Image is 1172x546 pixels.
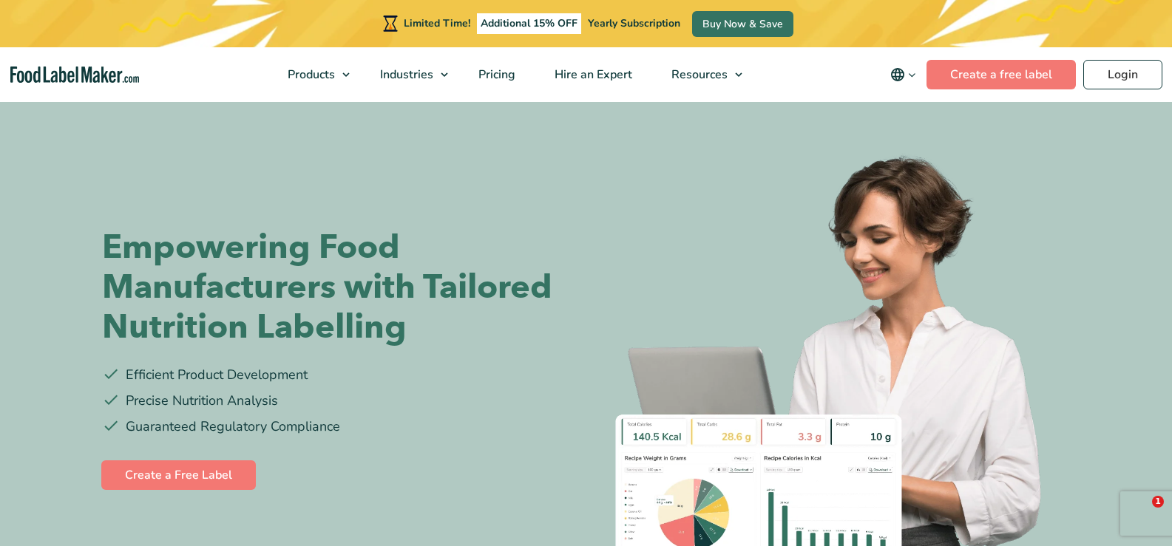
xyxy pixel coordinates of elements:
[535,47,648,102] a: Hire an Expert
[102,391,575,411] li: Precise Nutrition Analysis
[550,66,634,83] span: Hire an Expert
[101,460,256,490] a: Create a Free Label
[102,365,575,385] li: Efficient Product Development
[102,417,575,437] li: Guaranteed Regulatory Compliance
[927,60,1076,89] a: Create a free label
[404,16,470,30] span: Limited Time!
[102,228,575,347] h1: Empowering Food Manufacturers with Tailored Nutrition Labelling
[1122,496,1157,531] iframe: Intercom live chat
[283,66,336,83] span: Products
[692,11,793,37] a: Buy Now & Save
[1083,60,1162,89] a: Login
[667,66,729,83] span: Resources
[361,47,455,102] a: Industries
[588,16,680,30] span: Yearly Subscription
[652,47,750,102] a: Resources
[376,66,435,83] span: Industries
[477,13,581,34] span: Additional 15% OFF
[474,66,517,83] span: Pricing
[459,47,532,102] a: Pricing
[1152,496,1164,508] span: 1
[268,47,357,102] a: Products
